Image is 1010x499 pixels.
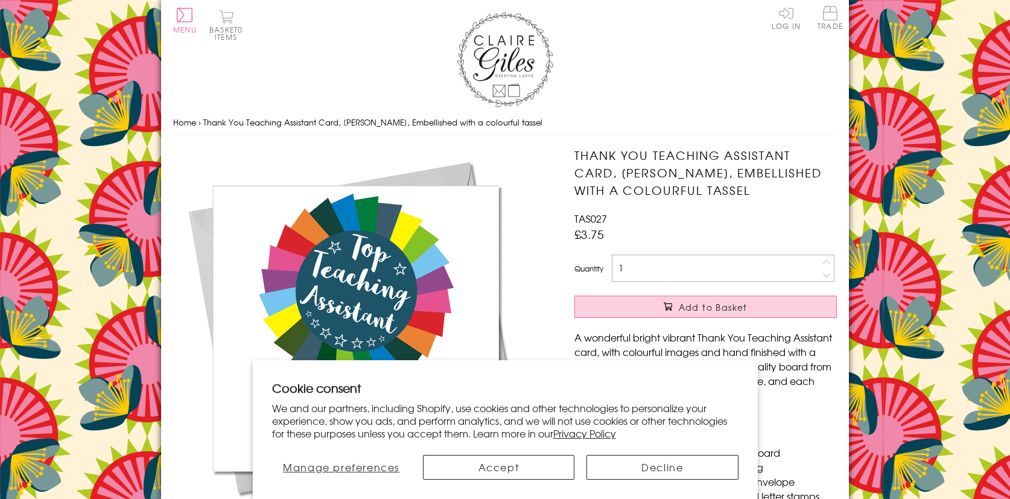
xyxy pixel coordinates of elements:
button: Menu [173,8,197,33]
nav: breadcrumbs [173,110,837,135]
span: Add to Basket [679,301,748,313]
span: › [199,116,201,128]
button: Accept [423,455,574,480]
button: Add to Basket [574,296,837,318]
a: Privacy Policy [553,426,616,440]
button: Decline [586,455,738,480]
span: Thank You Teaching Assistant Card, [PERSON_NAME], Embellished with a colourful tassel [203,116,542,128]
span: Manage preferences [283,460,399,474]
a: Home [173,116,196,128]
img: Claire Giles Greetings Cards [457,12,553,107]
p: We and our partners, including Shopify, use cookies and other technologies to personalize your ex... [272,402,738,439]
button: Manage preferences [272,455,410,480]
label: Quantity [574,263,603,274]
h1: Thank You Teaching Assistant Card, [PERSON_NAME], Embellished with a colourful tassel [574,147,837,199]
a: Log In [772,6,801,30]
p: A wonderful bright vibrant Thank You Teaching Assistant card, with colourful images and hand fini... [574,330,837,402]
span: 0 items [215,24,243,42]
span: TAS027 [574,211,607,226]
span: Menu [173,24,197,35]
button: Basket0 items [209,10,243,40]
span: £3.75 [574,226,604,243]
span: Trade [818,6,843,30]
h2: Cookie consent [272,380,738,396]
a: Trade [818,6,843,32]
